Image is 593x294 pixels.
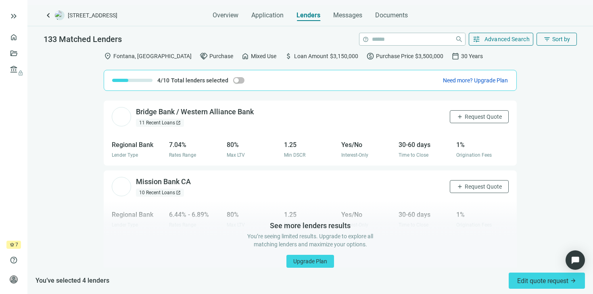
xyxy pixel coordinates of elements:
[136,177,191,187] div: Mission Bank CA
[44,34,122,44] span: 133 Matched Lenders
[238,232,383,248] div: You’re seeing limited results. Upgrade to explore all matching lenders and maximize your options.
[465,113,502,120] span: Request Quote
[399,140,451,150] div: 30-60 days
[136,119,184,127] div: 11 Recent Loans
[465,183,502,190] span: Request Quote
[15,241,18,249] span: 7
[136,189,184,197] div: 10 Recent Loans
[171,76,228,84] span: Total lenders selected
[68,11,117,19] span: [STREET_ADDRESS]
[363,36,369,42] span: help
[443,76,508,84] button: Need more? Upgrade Plan
[456,140,509,150] div: 1%
[443,77,508,84] span: Need more? Upgrade Plan
[566,250,585,270] div: Open Intercom Messenger
[35,275,109,286] span: You’ve selected 4 lenders
[284,140,336,150] div: 1.25
[200,52,208,60] span: handshake
[169,152,196,158] span: Rates Range
[341,152,368,158] span: Interest-Only
[44,10,53,20] a: keyboard_arrow_left
[176,120,181,125] span: open_in_new
[284,52,292,60] span: attach_money
[461,52,483,61] span: 30 Years
[251,11,284,19] span: Application
[112,140,164,150] div: Regional Bank
[570,277,576,284] span: arrow_forward
[366,52,443,60] div: Purchase Price
[176,190,181,195] span: open_in_new
[543,36,551,43] span: filter_list
[451,52,459,60] span: calendar_today
[552,36,570,42] span: Sort by
[10,256,18,264] span: help
[251,52,276,61] span: Mixed Use
[330,52,358,61] span: $3,150,000
[296,11,320,19] span: Lenders
[484,36,530,42] span: Advanced Search
[457,113,463,120] span: add
[157,76,169,84] span: 4/10
[517,277,576,285] span: Edit quote request
[209,52,233,61] span: Purchase
[415,52,443,61] span: $3,500,000
[293,258,327,265] span: Upgrade Plan
[241,52,249,60] span: home
[509,273,585,289] button: Edit quote request arrow_forward
[457,183,463,190] span: add
[9,11,19,21] button: keyboard_double_arrow_right
[227,140,279,150] div: 80%
[450,180,509,193] button: addRequest Quote
[472,35,480,43] span: tune
[450,110,509,123] button: addRequest Quote
[113,52,192,61] span: Fontana, [GEOGRAPHIC_DATA]
[333,11,362,19] span: Messages
[341,140,394,150] div: Yes/No
[169,140,221,150] div: 7.04%
[284,152,305,158] span: Min DSCR
[375,11,408,19] span: Documents
[136,107,254,117] div: Bridge Bank / Western Alliance Bank
[112,152,138,158] span: Lender Type
[270,221,351,231] div: See more lenders results
[213,11,238,19] span: Overview
[456,152,492,158] span: Origination Fees
[366,52,374,60] span: paid
[537,33,577,46] button: filter_listSort by
[10,242,15,247] span: crown
[227,152,245,158] span: Max LTV
[55,10,65,20] img: deal-logo
[104,52,112,60] span: location_on
[284,52,358,60] div: Loan Amount
[286,255,334,268] button: Upgrade Plan
[469,33,534,46] button: tuneAdvanced Search
[399,152,428,158] span: Time to Close
[10,275,18,283] span: person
